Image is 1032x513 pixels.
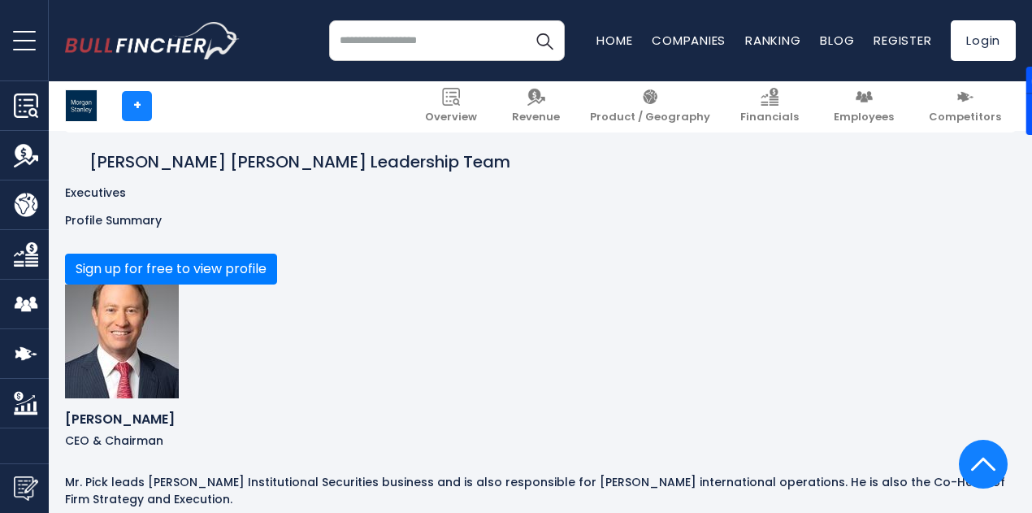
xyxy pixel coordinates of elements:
[731,81,809,131] a: Financials
[919,81,1011,131] a: Competitors
[89,151,510,172] h2: [PERSON_NAME] [PERSON_NAME] Leadership Team
[951,20,1016,61] a: Login
[65,22,240,59] img: bullfincher logo
[824,81,904,131] a: Employees
[65,285,179,398] img: Ted Pick
[740,111,799,124] span: Financials
[65,22,240,59] a: Go to homepage
[502,81,570,131] a: Revenue
[425,111,477,124] span: Overview
[65,254,277,285] button: Sign up for free to view profile
[65,474,1016,508] p: Mr. Pick leads [PERSON_NAME] Institutional Securities business and is also responsible for [PERSO...
[512,111,560,124] span: Revenue
[745,32,800,49] a: Ranking
[415,81,487,131] a: Overview
[652,32,726,49] a: Companies
[580,81,720,131] a: Product / Geography
[929,111,1001,124] span: Competitors
[874,32,931,49] a: Register
[65,213,1016,228] p: Profile Summary
[66,90,97,121] img: MS logo
[590,111,710,124] span: Product / Geography
[65,433,1016,448] p: CEO & Chairman
[65,411,1016,427] h6: [PERSON_NAME]
[820,32,854,49] a: Blog
[596,32,632,49] a: Home
[834,111,894,124] span: Employees
[65,185,1016,200] p: Executives
[524,20,565,61] button: Search
[122,91,152,121] a: +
